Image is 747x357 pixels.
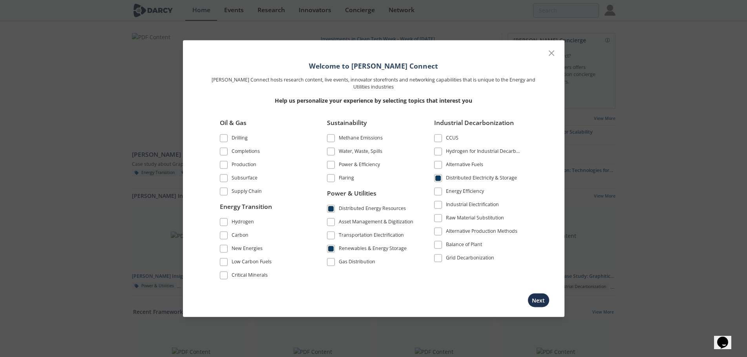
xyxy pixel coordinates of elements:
div: Balance of Plant [446,241,482,250]
div: CCUS [446,134,458,143]
div: Power & Utilities [327,189,415,204]
div: Gas Distribution [339,258,375,268]
div: Power & Efficiency [339,161,380,170]
div: Supply Chain [232,187,262,197]
div: Renewables & Energy Storage [339,245,407,254]
div: Alternative Fuels [446,161,483,170]
div: Alternative Production Methods [446,227,517,237]
div: Sustainability [327,118,415,133]
div: Asset Management & Digitization [339,218,413,228]
iframe: chat widget [714,326,739,349]
div: Energy Transition [220,202,308,217]
div: Water, Waste, Spills [339,147,382,157]
div: Critical Minerals [232,272,268,281]
div: Drilling [232,134,248,143]
p: Help us personalize your experience by selecting topics that interest you [209,96,539,104]
div: Carbon [232,232,248,241]
div: Production [232,161,256,170]
div: Completions [232,147,260,157]
div: Industrial Decarbonization [434,118,522,133]
div: Distributed Electricity & Storage [446,174,517,183]
div: Energy Efficiency [446,187,484,197]
div: Distributed Energy Resources [339,205,406,214]
div: Transportation Electrification [339,232,404,241]
button: Next [528,293,550,308]
div: Hydrogen [232,218,254,228]
div: Subsurface [232,174,258,183]
div: Low Carbon Fuels [232,258,272,268]
div: Flaring [339,174,354,183]
div: Hydrogen for Industrial Decarbonization [446,147,522,157]
h1: Welcome to [PERSON_NAME] Connect [209,60,539,71]
div: New Energies [232,245,263,254]
div: Methane Emissions [339,134,383,143]
div: Oil & Gas [220,118,308,133]
div: Raw Material Substitution [446,214,504,223]
div: Industrial Electrification [446,201,499,210]
p: [PERSON_NAME] Connect hosts research content, live events, innovator storefronts and networking c... [209,76,539,91]
div: Grid Decarbonization [446,254,494,263]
